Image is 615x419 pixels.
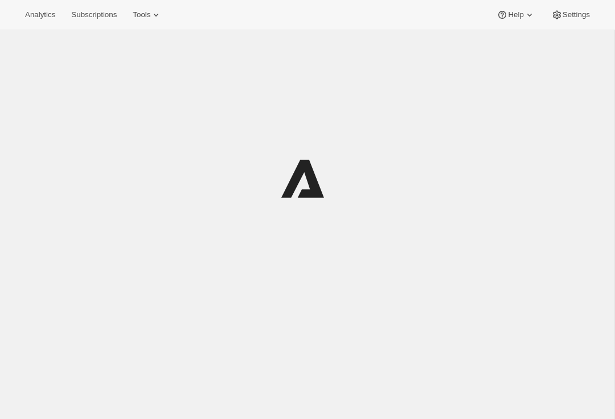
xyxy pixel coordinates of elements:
span: Analytics [25,10,55,19]
span: Settings [563,10,590,19]
button: Settings [544,7,597,23]
span: Help [508,10,523,19]
span: Subscriptions [71,10,117,19]
button: Subscriptions [64,7,124,23]
button: Tools [126,7,169,23]
button: Help [490,7,542,23]
span: Tools [133,10,150,19]
button: Analytics [18,7,62,23]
